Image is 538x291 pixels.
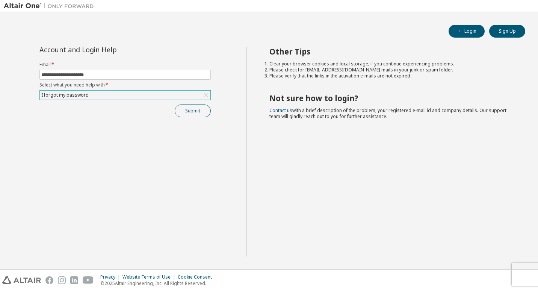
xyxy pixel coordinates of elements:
[45,276,53,284] img: facebook.svg
[70,276,78,284] img: linkedin.svg
[449,25,485,38] button: Login
[39,47,177,53] div: Account and Login Help
[2,276,41,284] img: altair_logo.svg
[39,62,211,68] label: Email
[269,73,512,79] li: Please verify that the links in the activation e-mails are not expired.
[489,25,525,38] button: Sign Up
[269,47,512,56] h2: Other Tips
[122,274,178,280] div: Website Terms of Use
[269,61,512,67] li: Clear your browser cookies and local storage, if you continue experiencing problems.
[269,67,512,73] li: Please check for [EMAIL_ADDRESS][DOMAIN_NAME] mails in your junk or spam folder.
[269,107,292,114] a: Contact us
[100,280,216,286] p: © 2025 Altair Engineering, Inc. All Rights Reserved.
[269,107,506,120] span: with a brief description of the problem, your registered e-mail id and company details. Our suppo...
[40,91,90,99] div: I forgot my password
[100,274,122,280] div: Privacy
[269,93,512,103] h2: Not sure how to login?
[83,276,94,284] img: youtube.svg
[58,276,66,284] img: instagram.svg
[40,91,210,100] div: I forgot my password
[175,105,211,117] button: Submit
[178,274,216,280] div: Cookie Consent
[4,2,98,10] img: Altair One
[39,82,211,88] label: Select what you need help with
